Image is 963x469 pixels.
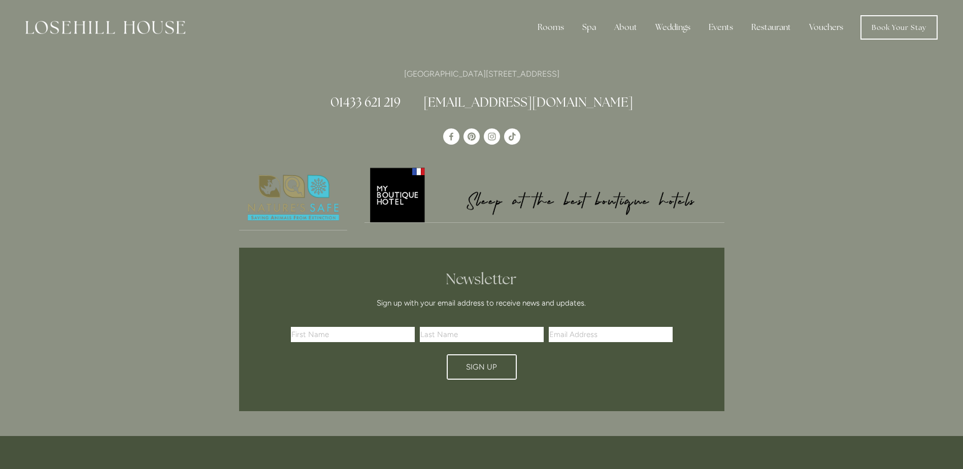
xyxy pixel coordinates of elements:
a: TikTok [504,128,520,145]
img: Losehill House [25,21,185,34]
a: My Boutique Hotel - Logo [364,166,724,223]
p: [GEOGRAPHIC_DATA][STREET_ADDRESS] [239,67,724,81]
a: Losehill House Hotel & Spa [443,128,459,145]
input: First Name [291,327,415,342]
a: Pinterest [463,128,480,145]
input: Email Address [549,327,673,342]
img: Nature's Safe - Logo [239,166,348,230]
img: My Boutique Hotel - Logo [364,166,724,222]
a: [EMAIL_ADDRESS][DOMAIN_NAME] [423,94,633,110]
div: Rooms [529,17,572,38]
span: Sign Up [466,362,497,372]
div: Restaurant [743,17,799,38]
div: Spa [574,17,604,38]
input: Last Name [420,327,544,342]
div: Weddings [647,17,699,38]
a: Book Your Stay [860,15,938,40]
div: Events [701,17,741,38]
div: About [606,17,645,38]
a: Vouchers [801,17,851,38]
button: Sign Up [447,354,517,380]
h2: Newsletter [294,270,669,288]
a: 01433 621 219 [330,94,401,110]
a: Instagram [484,128,500,145]
p: Sign up with your email address to receive news and updates. [294,297,669,309]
